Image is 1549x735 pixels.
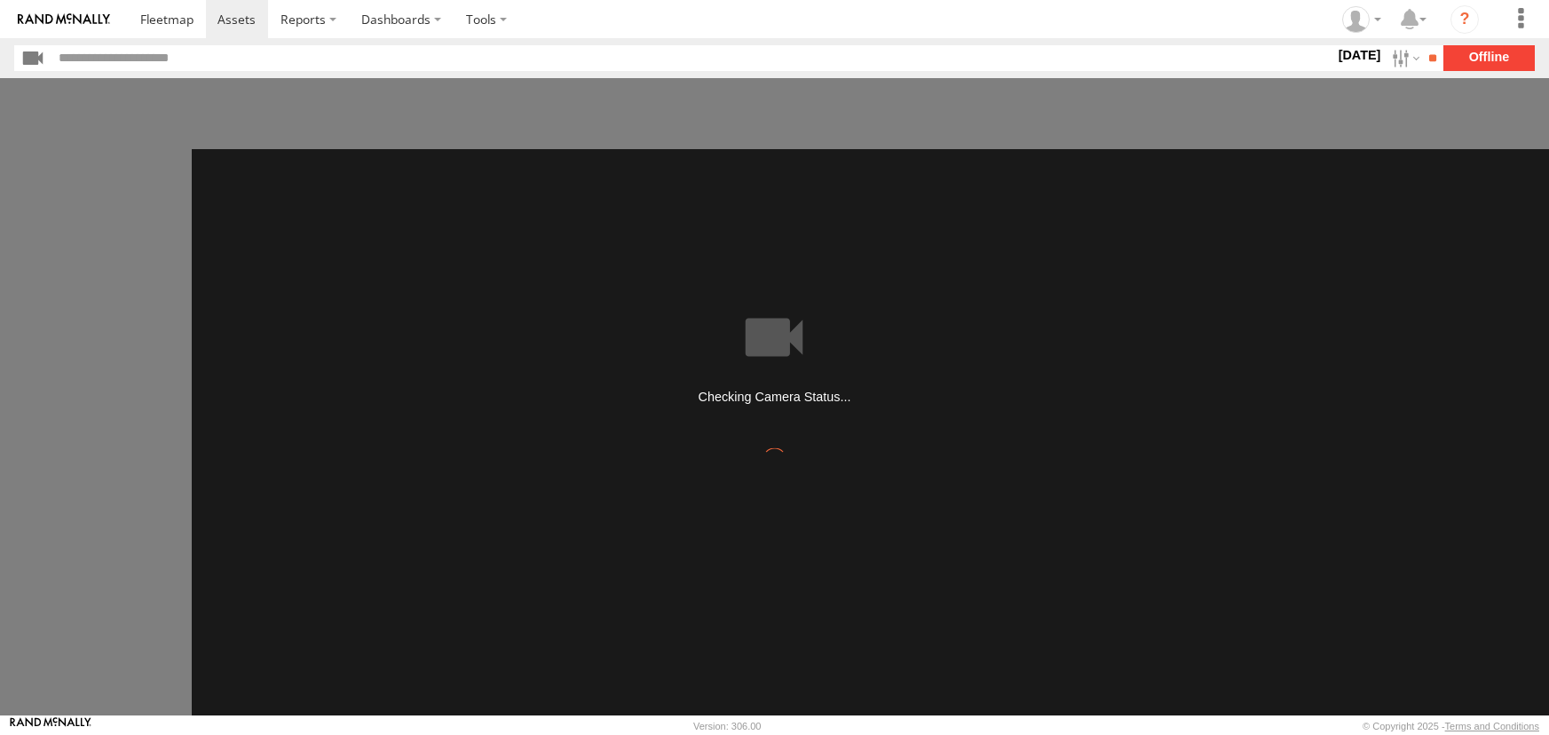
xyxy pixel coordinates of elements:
[1385,45,1423,71] label: Search Filter Options
[1445,721,1539,731] a: Terms and Conditions
[1334,45,1384,65] label: [DATE]
[10,717,91,735] a: Visit our Website
[1450,5,1479,34] i: ?
[1363,721,1539,731] div: © Copyright 2025 -
[693,721,761,731] div: Version: 306.00
[1336,6,1387,33] div: Miguel Sotelo
[18,13,110,26] img: rand-logo.svg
